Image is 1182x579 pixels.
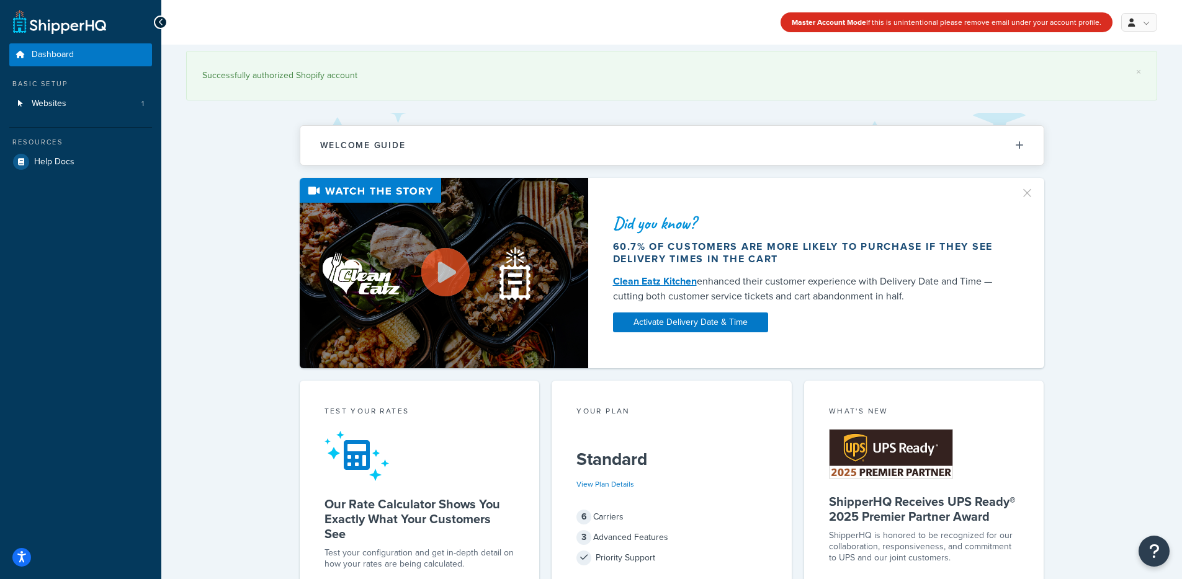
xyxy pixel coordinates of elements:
span: 3 [576,530,591,545]
div: 60.7% of customers are more likely to purchase if they see delivery times in the cart [613,241,1005,265]
div: Successfully authorized Shopify account [202,67,1141,84]
button: Open Resource Center [1139,536,1170,567]
div: Your Plan [576,405,767,420]
li: Websites [9,92,152,115]
div: Advanced Features [576,529,767,546]
span: 1 [141,99,144,109]
img: Video thumbnail [300,178,588,368]
div: What's New [829,405,1019,420]
span: Help Docs [34,157,74,167]
a: Websites1 [9,92,152,115]
strong: Master Account Mode [792,17,866,28]
div: Test your configuration and get in-depth detail on how your rates are being calculated. [325,547,515,570]
div: Carriers [576,508,767,526]
div: Basic Setup [9,79,152,89]
span: Dashboard [32,50,74,60]
div: enhanced their customer experience with Delivery Date and Time — cutting both customer service ti... [613,274,1005,304]
a: Help Docs [9,151,152,173]
div: Did you know? [613,214,1005,232]
div: Test your rates [325,405,515,420]
button: Welcome Guide [300,126,1044,165]
a: Activate Delivery Date & Time [613,312,768,332]
div: If this is unintentional please remove email under your account profile. [781,12,1113,32]
span: 6 [576,510,591,524]
p: ShipperHQ is honored to be recognized for our collaboration, responsiveness, and commitment to UP... [829,530,1019,564]
h5: ShipperHQ Receives UPS Ready® 2025 Premier Partner Award [829,494,1019,524]
a: View Plan Details [576,479,634,490]
a: × [1136,67,1141,77]
a: Clean Eatz Kitchen [613,274,697,288]
span: Websites [32,99,66,109]
div: Resources [9,137,152,148]
h2: Welcome Guide [320,141,406,150]
h5: Standard [576,449,767,469]
a: Dashboard [9,43,152,66]
div: Priority Support [576,549,767,567]
h5: Our Rate Calculator Shows You Exactly What Your Customers See [325,497,515,541]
